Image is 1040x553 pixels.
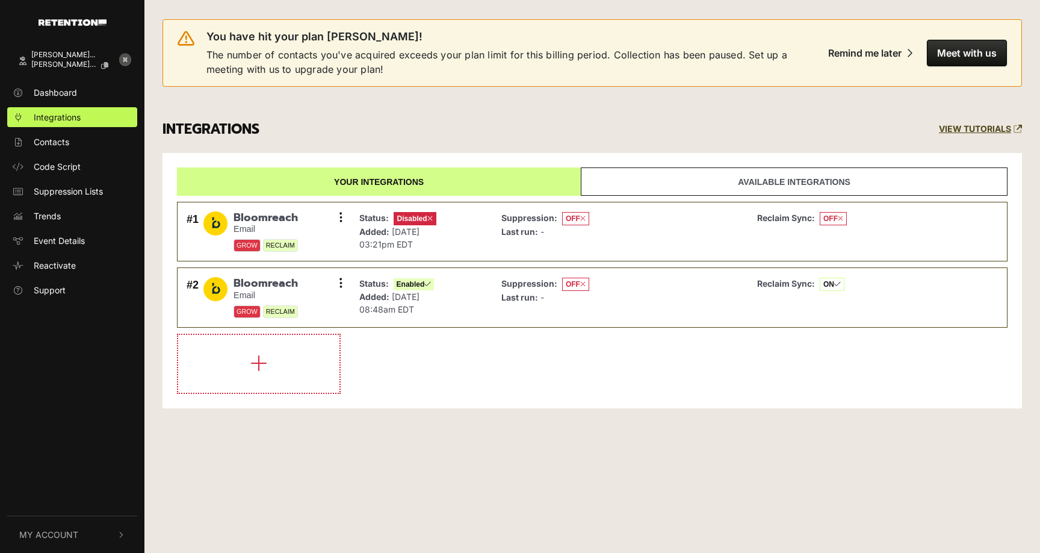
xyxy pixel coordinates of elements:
a: Event Details [7,231,137,251]
span: The number of contacts you've acquired exceeds your plan limit for this billing period. Collectio... [206,48,808,77]
strong: Last run: [501,292,538,302]
strong: Suppression: [501,213,557,223]
span: Code Script [34,160,81,173]
strong: Reclaim Sync: [757,213,815,223]
span: Support [34,284,66,296]
span: [DATE] 03:21pm EDT [359,227,419,249]
img: Bloomreach [203,277,227,301]
span: Dashboard [34,86,77,99]
span: RECLAIM [263,239,298,252]
a: [PERSON_NAME]... [PERSON_NAME].[PERSON_NAME]+tes... [7,45,113,78]
span: My Account [19,528,78,541]
a: Dashboard [7,83,137,102]
span: Bloomreach [234,211,298,225]
button: Meet with us [927,40,1007,66]
span: Event Details [34,234,85,247]
span: RECLAIM [263,305,298,318]
a: Integrations [7,107,137,127]
span: You have hit your plan [PERSON_NAME]! [206,30,422,44]
span: Bloomreach [234,277,298,290]
strong: Last run: [501,227,538,237]
a: Code Script [7,157,137,177]
img: Bloomreach [203,211,227,236]
span: Disabled [394,212,436,225]
strong: Reclaim Sync: [757,278,815,289]
span: Enabled [394,278,435,290]
span: GROW [234,239,261,252]
strong: Added: [359,227,389,237]
span: - [540,292,544,302]
a: Support [7,280,137,300]
div: Remind me later [828,47,902,59]
div: [PERSON_NAME]... [31,51,118,59]
span: ON [820,278,844,291]
a: Contacts [7,132,137,152]
button: Remind me later [819,40,922,66]
span: OFF [562,212,589,225]
span: Suppression Lists [34,185,103,198]
span: OFF [562,278,589,291]
strong: Added: [359,292,389,302]
strong: Suppression: [501,278,557,289]
span: Contacts [34,136,69,148]
span: Integrations [34,111,81,123]
a: Available integrations [581,167,1007,196]
div: #2 [187,277,199,318]
a: Your integrations [177,167,581,196]
span: GROW [234,305,261,318]
span: - [540,227,544,237]
span: [PERSON_NAME].[PERSON_NAME]+tes... [31,60,97,69]
span: Trends [34,210,61,222]
strong: Status: [359,213,389,223]
img: Retention.com [39,19,107,26]
div: #1 [187,211,199,252]
a: Reactivate [7,255,137,275]
span: OFF [820,212,847,225]
h3: INTEGRATIONS [162,121,259,138]
button: My Account [7,516,137,553]
span: Reactivate [34,259,76,272]
a: Trends [7,206,137,226]
small: Email [234,290,298,301]
small: Email [234,224,298,234]
strong: Status: [359,278,389,289]
a: Suppression Lists [7,181,137,201]
a: VIEW TUTORIALS [939,124,1022,134]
